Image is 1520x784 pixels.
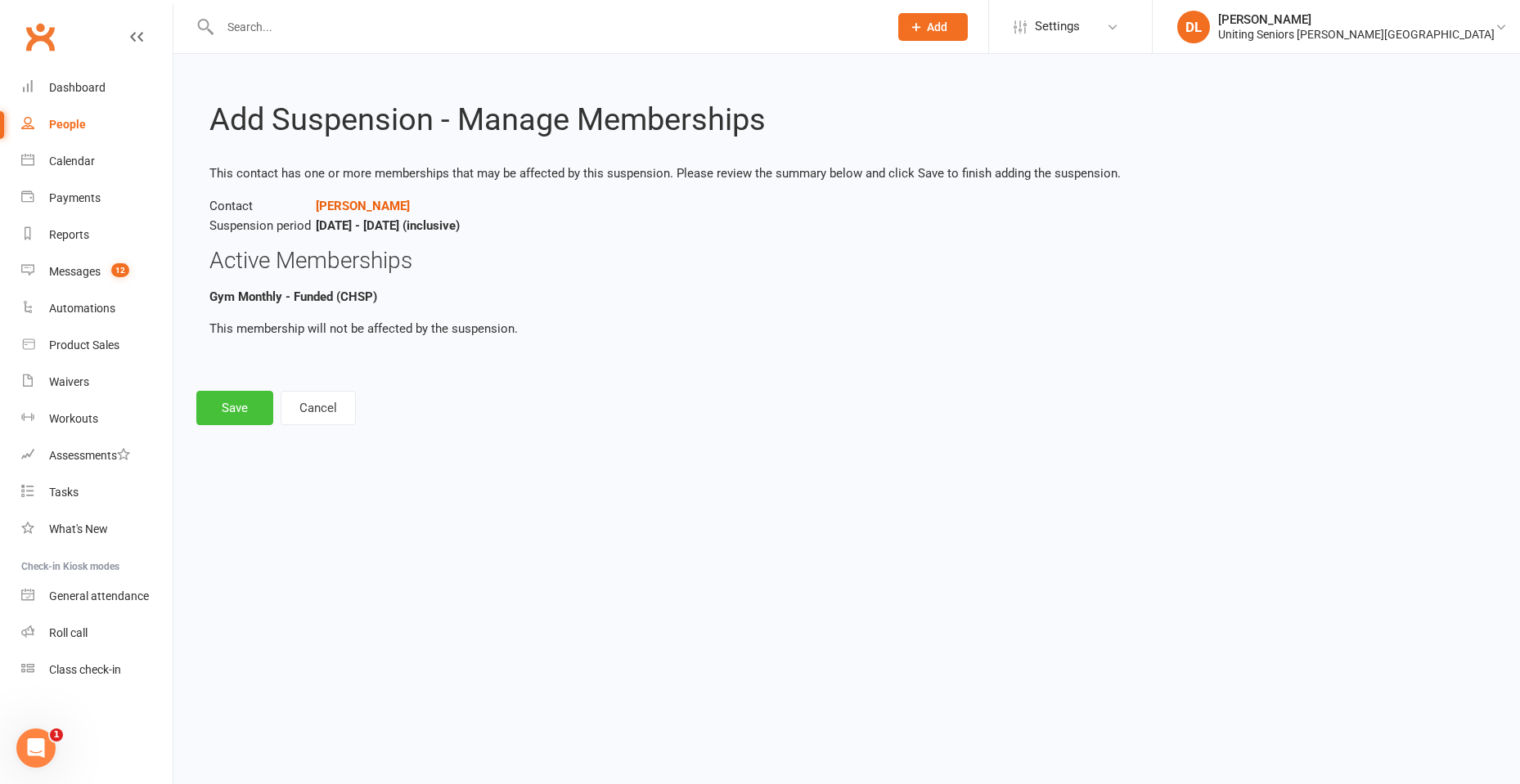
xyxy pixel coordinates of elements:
[49,265,101,278] div: Messages
[49,589,149,603] div: General attendance
[49,663,121,676] div: Class check-in
[209,289,377,304] b: Gym Monthly - Funded (CHSP)
[21,364,173,401] a: Waivers
[21,401,173,437] a: Workouts
[21,217,173,253] a: Reports
[21,327,173,364] a: Product Sales
[49,191,101,204] div: Payments
[281,391,356,425] button: Cancel
[50,728,63,741] span: 1
[209,216,316,235] span: Suspension period
[111,263,129,277] span: 12
[49,155,95,168] div: Calendar
[209,196,316,216] span: Contact
[49,626,88,639] div: Roll call
[1177,11,1210,43] div: DL
[898,13,968,41] button: Add
[49,486,79,499] div: Tasks
[21,578,173,615] a: General attendance kiosk mode
[49,338,119,352] div: Product Sales
[49,412,98,425] div: Workouts
[21,511,173,548] a: What's New
[21,143,173,180] a: Calendar
[20,16,61,57] a: Clubworx
[209,103,1484,137] h2: Add Suspension - Manage Memberships
[209,319,1484,338] p: This membership will not be affected by the suspension.
[49,449,130,462] div: Assessments
[21,615,173,652] a: Roll call
[21,437,173,474] a: Assessments
[209,164,1484,183] p: This contact has one or more memberships that may be affected by this suspension. Please review t...
[16,728,56,768] iframe: Intercom live chat
[196,391,273,425] button: Save
[1035,8,1080,45] span: Settings
[21,253,173,290] a: Messages 12
[21,106,173,143] a: People
[316,199,410,213] a: [PERSON_NAME]
[1218,12,1495,27] div: [PERSON_NAME]
[21,474,173,511] a: Tasks
[21,69,173,106] a: Dashboard
[316,218,460,233] strong: [DATE] - [DATE] (inclusive)
[49,522,108,535] div: What's New
[209,249,1484,274] h3: Active Memberships
[21,290,173,327] a: Automations
[49,228,89,241] div: Reports
[1218,27,1495,42] div: Uniting Seniors [PERSON_NAME][GEOGRAPHIC_DATA]
[927,20,947,34] span: Add
[21,652,173,688] a: Class kiosk mode
[215,16,877,38] input: Search...
[49,118,86,131] div: People
[49,81,106,94] div: Dashboard
[49,375,89,388] div: Waivers
[21,180,173,217] a: Payments
[49,302,115,315] div: Automations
